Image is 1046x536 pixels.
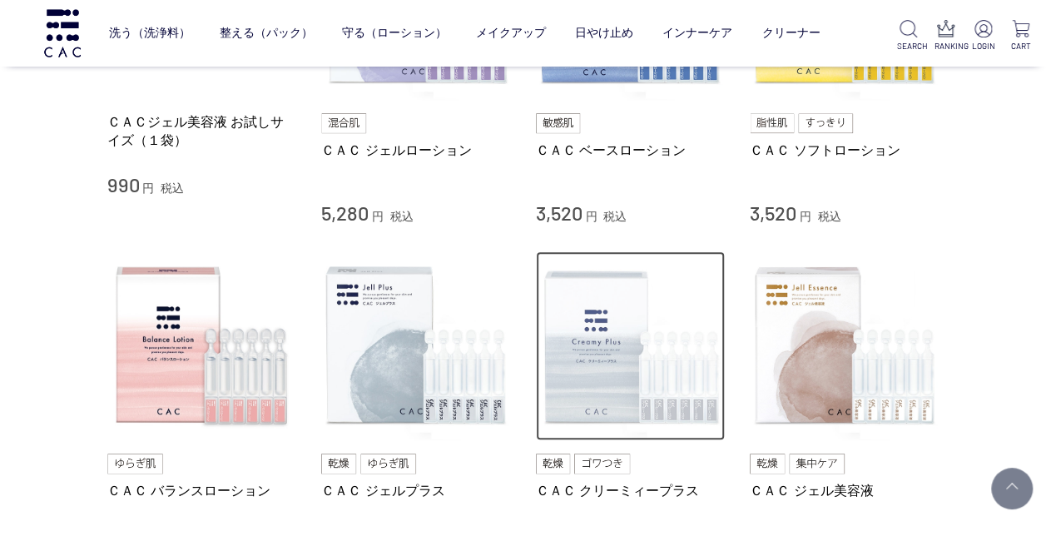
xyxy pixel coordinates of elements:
[536,201,582,225] span: 3,520
[476,12,546,54] a: メイクアップ
[574,454,630,474] img: ゴワつき
[390,210,414,223] span: 税込
[321,201,369,225] span: 5,280
[800,210,811,223] span: 円
[321,454,356,474] img: 乾燥
[107,113,297,149] a: ＣＡＣジェル美容液 お試しサイズ（１袋）
[761,12,820,54] a: クリーナー
[107,172,140,196] span: 990
[536,141,726,159] a: ＣＡＣ ベースローション
[897,20,921,52] a: SEARCH
[536,113,581,133] img: 敏感肌
[342,12,447,54] a: 守る（ローション）
[107,454,164,474] img: ゆらぎ肌
[372,210,384,223] span: 円
[536,251,726,441] img: ＣＡＣ クリーミィープラス
[750,454,785,474] img: 乾燥
[603,210,627,223] span: 税込
[789,454,845,474] img: 集中ケア
[1009,20,1033,52] a: CART
[1009,40,1033,52] p: CART
[321,113,366,133] img: 混合肌
[107,251,297,441] img: ＣＡＣ バランスローション
[750,251,939,441] img: ＣＡＣ ジェル美容液
[107,482,297,499] a: ＣＡＣ バランスローション
[971,40,995,52] p: LOGIN
[971,20,995,52] a: LOGIN
[818,210,841,223] span: 税込
[750,201,796,225] span: 3,520
[662,12,732,54] a: インナーケア
[585,210,597,223] span: 円
[321,482,511,499] a: ＣＡＣ ジェルプラス
[750,113,794,133] img: 脂性肌
[934,20,958,52] a: RANKING
[109,12,191,54] a: 洗う（洗浄料）
[750,141,939,159] a: ＣＡＣ ソフトローション
[220,12,313,54] a: 整える（パック）
[360,454,417,474] img: ゆらぎ肌
[321,251,511,441] img: ＣＡＣ ジェルプラス
[142,181,154,195] span: 円
[42,9,83,57] img: logo
[161,181,184,195] span: 税込
[897,40,921,52] p: SEARCH
[536,482,726,499] a: ＣＡＣ クリーミィープラス
[798,113,853,133] img: すっきり
[575,12,633,54] a: 日やけ止め
[750,482,939,499] a: ＣＡＣ ジェル美容液
[536,454,571,474] img: 乾燥
[321,141,511,159] a: ＣＡＣ ジェルローション
[934,40,958,52] p: RANKING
